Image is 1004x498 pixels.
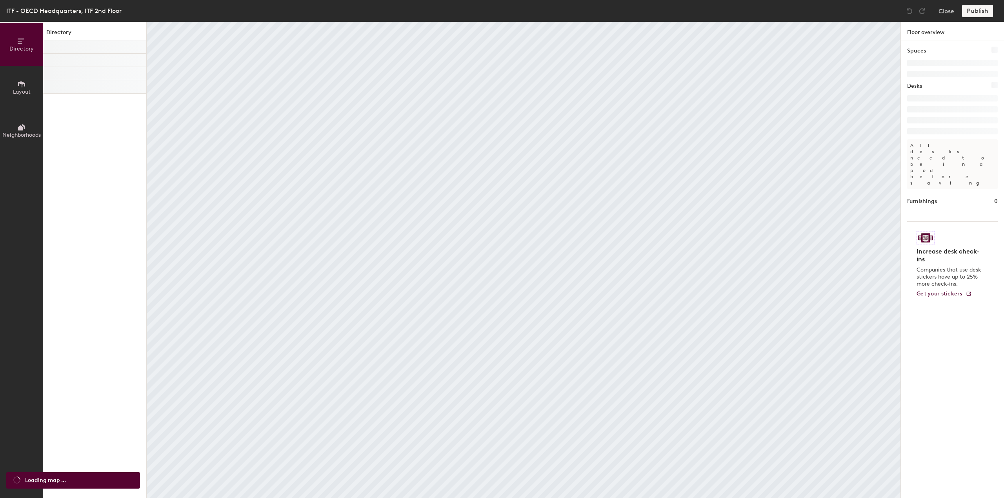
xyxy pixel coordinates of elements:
[25,476,66,485] span: Loading map ...
[901,22,1004,40] h1: Floor overview
[43,28,146,40] h1: Directory
[917,291,972,297] a: Get your stickers
[6,6,122,16] div: ITF - OECD Headquarters, ITF 2nd Floor
[994,197,998,206] h1: 0
[907,82,922,91] h1: Desks
[147,22,900,498] canvas: Map
[907,47,926,55] h1: Spaces
[939,5,954,17] button: Close
[918,7,926,15] img: Redo
[917,248,984,263] h4: Increase desk check-ins
[907,139,998,189] p: All desks need to be in a pod before saving
[907,197,937,206] h1: Furnishings
[917,266,984,288] p: Companies that use desk stickers have up to 25% more check-ins.
[906,7,913,15] img: Undo
[917,290,962,297] span: Get your stickers
[13,89,31,95] span: Layout
[9,45,34,52] span: Directory
[917,231,935,244] img: Sticker logo
[2,132,41,138] span: Neighborhoods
